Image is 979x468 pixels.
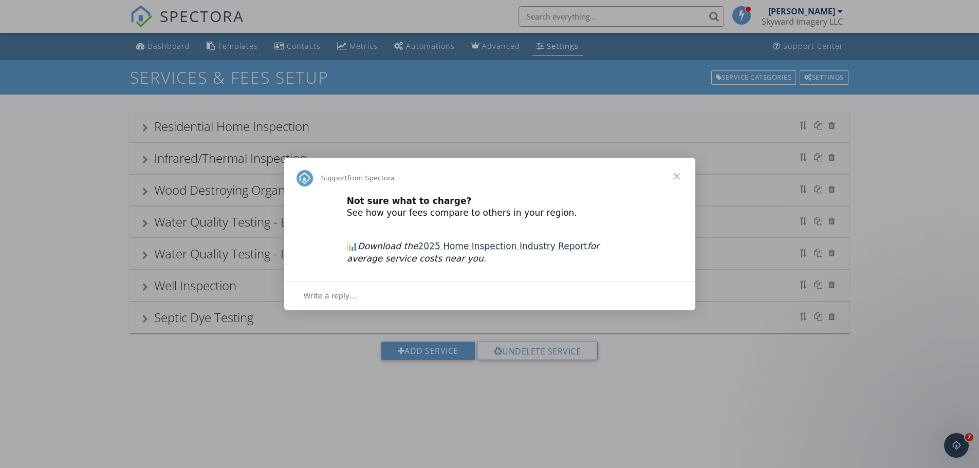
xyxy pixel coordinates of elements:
[304,289,357,303] span: Write a reply…
[347,195,633,220] div: See how your fees compare to others in your region.
[347,241,599,264] i: Download the for average service costs near you.
[284,281,695,310] div: Open conversation and reply
[347,228,633,265] div: 📊
[347,196,472,206] b: Not sure what to charge?
[658,158,695,195] span: Close
[297,170,313,186] img: Profile image for Support
[418,241,587,251] a: 2025 Home Inspection Industry Report
[347,174,395,182] span: from Spectora
[321,174,347,182] span: Support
